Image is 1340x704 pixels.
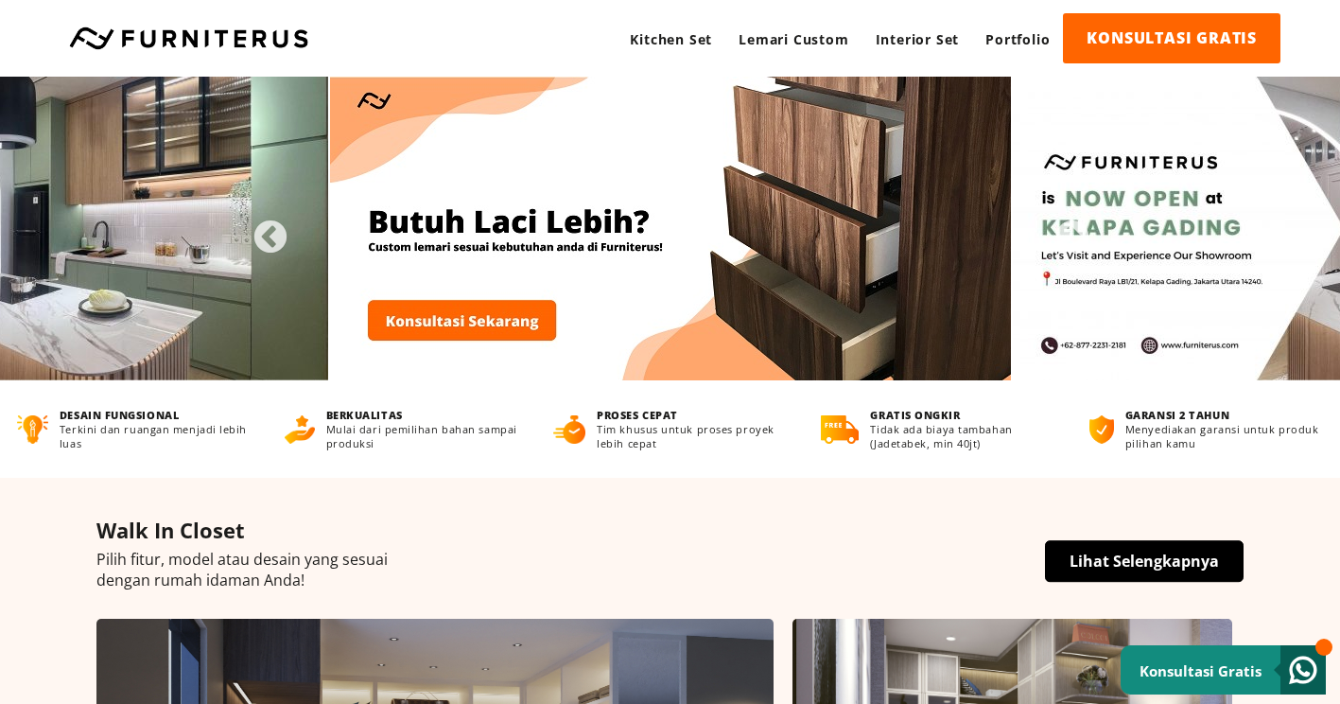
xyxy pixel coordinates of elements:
a: Kitchen Set [617,13,725,65]
img: Banner3.jpg [330,77,1011,380]
a: Lihat Selengkapnya [1045,540,1244,582]
p: Pilih fitur, model atau desain yang sesuai dengan rumah idaman Anda! [96,549,1244,590]
h4: PROSES CEPAT [597,408,786,422]
img: bergaransi.png [1089,415,1114,444]
p: Tidak ada biaya tambahan (Jadetabek, min 40jt) [870,422,1053,450]
a: Interior Set [862,13,973,65]
p: Menyediakan garansi untuk produk pilihan kamu [1125,422,1322,450]
h4: DESAIN FUNGSIONAL [60,408,251,422]
p: Tim khusus untuk proses proyek lebih cepat [597,422,786,450]
button: Next [1053,220,1072,238]
img: berkualitas.png [285,415,314,444]
a: Lemari Custom [725,13,861,65]
a: Konsultasi Gratis [1121,645,1326,695]
h4: BERKUALITAS [326,408,518,422]
a: Portfolio [972,13,1063,65]
h4: GARANSI 2 TAHUN [1125,408,1322,422]
a: KONSULTASI GRATIS [1063,13,1280,63]
p: Terkini dan ruangan menjadi lebih luas [60,422,251,450]
button: Previous [252,220,270,238]
img: desain-fungsional.png [17,415,48,444]
h4: GRATIS ONGKIR [870,408,1053,422]
small: Konsultasi Gratis [1140,661,1262,680]
img: gratis-ongkir.png [821,415,859,444]
h4: Walk In Closet [96,516,1244,544]
p: Mulai dari pemilihan bahan sampai produksi [326,422,518,450]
